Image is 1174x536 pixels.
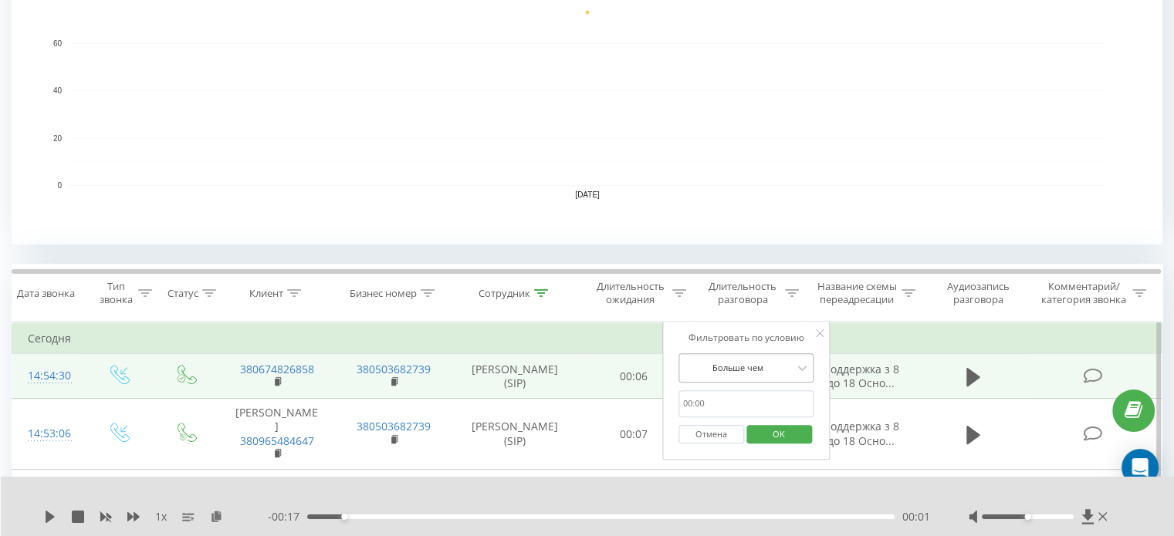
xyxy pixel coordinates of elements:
[28,361,69,391] div: 14:54:30
[678,425,744,444] button: Отмена
[479,287,530,300] div: Сотрудник
[357,362,431,376] a: 380503682739
[578,399,690,470] td: 00:07
[167,287,198,300] div: Статус
[97,280,134,306] div: Тип звонка
[746,425,812,444] button: OK
[575,190,600,199] text: [DATE]
[240,433,314,448] a: 380965484647
[452,354,578,399] td: [PERSON_NAME] (SIP)
[933,280,1023,306] div: Аудиозапись разговора
[28,419,69,449] div: 14:53:06
[704,280,781,306] div: Длительность разговора
[578,470,690,527] td: 00:04
[218,399,335,470] td: [PERSON_NAME]
[678,390,814,417] input: 00:00
[1024,514,1030,520] div: Accessibility label
[341,514,347,520] div: Accessibility label
[817,280,898,306] div: Название схемы переадресации
[1122,449,1159,486] div: Open Intercom Messenger
[578,354,690,399] td: 00:06
[823,362,899,390] span: Поддержка з 8 до 18 Осно...
[452,470,578,527] td: [PERSON_NAME] (SIP)
[240,362,314,376] a: 380674826858
[53,134,63,143] text: 20
[823,419,899,447] span: Поддержка з 8 до 18 Осно...
[249,287,283,300] div: Клиент
[155,509,167,524] span: 1 x
[690,470,802,527] td: 01:52
[57,181,62,190] text: 0
[268,509,307,524] span: - 00:17
[678,330,814,346] div: Фильтровать по условию
[218,470,335,527] td: 380633571360
[53,86,63,95] text: 40
[350,287,417,300] div: Бизнес номер
[12,323,1162,354] td: Сегодня
[1038,280,1128,306] div: Комментарий/категория звонка
[592,280,669,306] div: Длительность ожидания
[53,39,63,48] text: 60
[757,422,800,446] span: OK
[452,399,578,470] td: [PERSON_NAME] (SIP)
[902,509,930,524] span: 00:01
[17,287,75,300] div: Дата звонка
[357,419,431,433] a: 380503682739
